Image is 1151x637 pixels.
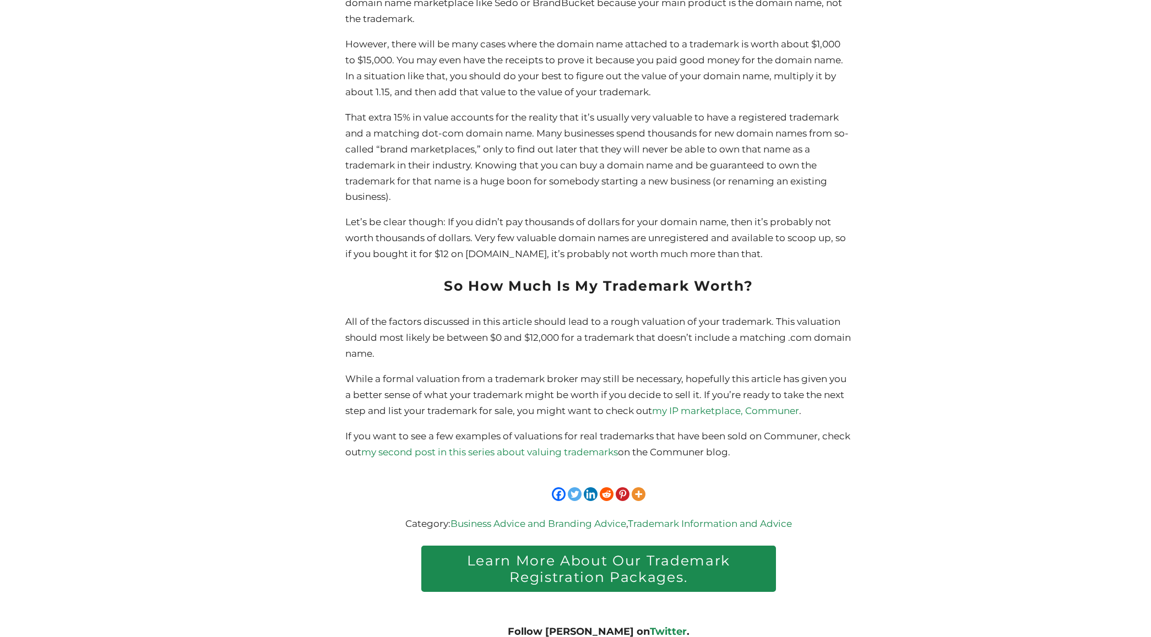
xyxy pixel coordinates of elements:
p: That extra 15% in value accounts for the reality that it’s usually very valuable to have a regist... [345,110,852,205]
p: However, there will be many cases where the domain name attached to a trademark is worth about $1... [345,36,852,100]
p: All of the factors discussed in this article should lead to a rough valuation of your trademark. ... [345,314,852,362]
div: Category: , [345,513,852,535]
a: my IP marketplace, Communer [652,405,799,416]
a: Trademark Information and Advice [628,518,792,529]
p: Let’s be clear though: If you didn’t pay thousands of dollars for your domain name, then it’s pro... [345,214,852,262]
strong: So How Much Is My Trademark Worth? [444,277,753,294]
p: If you want to see a few examples of valuations for real trademarks that have been sold on Commun... [345,428,852,460]
a: my second post in this series about valuing trademarks [361,447,618,458]
a: Reddit [600,487,613,501]
a: Twitter [568,487,582,501]
a: Facebook [552,487,566,501]
a: More [632,487,645,501]
a: Business Advice and Branding Advice [450,518,626,529]
a: Pinterest [616,487,629,501]
h2: Learn More About Our Trademark Registration Packages. [421,546,776,592]
a: Linkedin [584,487,598,501]
p: While a formal valuation from a trademark broker may still be necessary, hopefully this article h... [345,371,852,419]
a: Learn More About Our Trademark Registration Packages. [345,546,852,592]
